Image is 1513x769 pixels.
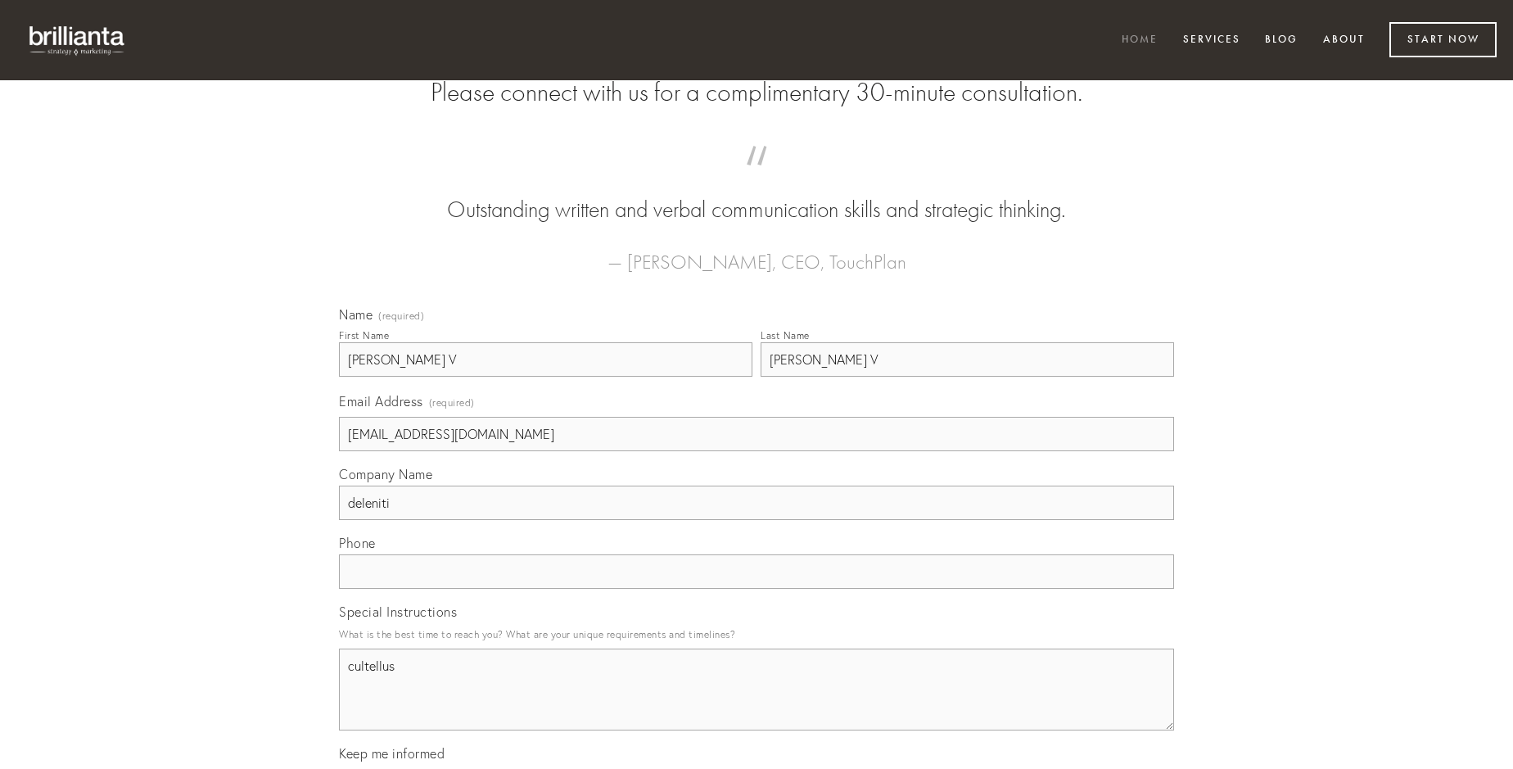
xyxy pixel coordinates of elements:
[1111,27,1168,54] a: Home
[378,311,424,321] span: (required)
[365,162,1148,194] span: “
[1389,22,1497,57] a: Start Now
[339,393,423,409] span: Email Address
[339,649,1174,731] textarea: cultellus
[339,306,373,323] span: Name
[339,745,445,762] span: Keep me informed
[339,466,432,482] span: Company Name
[1172,27,1251,54] a: Services
[339,535,376,551] span: Phone
[761,329,810,342] div: Last Name
[1254,27,1308,54] a: Blog
[339,77,1174,108] h2: Please connect with us for a complimentary 30-minute consultation.
[429,391,475,414] span: (required)
[16,16,139,64] img: brillianta - research, strategy, marketing
[339,329,389,342] div: First Name
[339,623,1174,645] p: What is the best time to reach you? What are your unique requirements and timelines?
[365,162,1148,226] blockquote: Outstanding written and verbal communication skills and strategic thinking.
[339,604,457,620] span: Special Instructions
[1312,27,1375,54] a: About
[365,226,1148,278] figcaption: — [PERSON_NAME], CEO, TouchPlan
